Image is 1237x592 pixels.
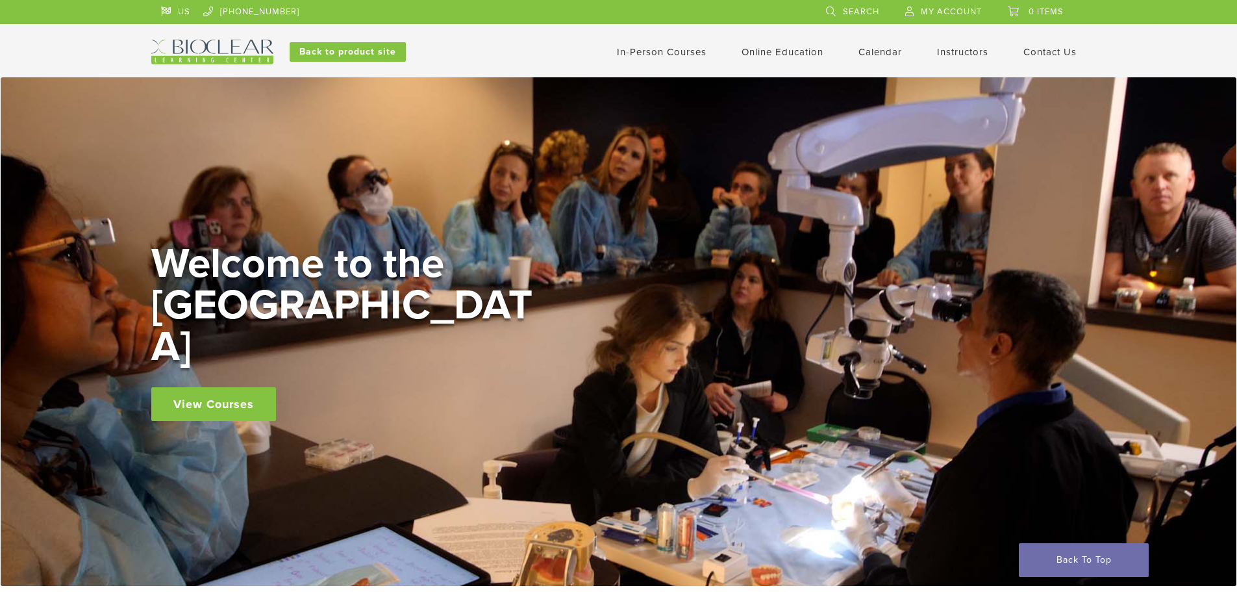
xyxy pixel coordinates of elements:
[921,6,982,17] span: My Account
[1023,46,1077,58] a: Contact Us
[151,243,541,368] h2: Welcome to the [GEOGRAPHIC_DATA]
[1019,543,1149,577] a: Back To Top
[843,6,879,17] span: Search
[937,46,988,58] a: Instructors
[858,46,902,58] a: Calendar
[151,387,276,421] a: View Courses
[617,46,706,58] a: In-Person Courses
[290,42,406,62] a: Back to product site
[151,40,273,64] img: Bioclear
[1029,6,1064,17] span: 0 items
[742,46,823,58] a: Online Education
